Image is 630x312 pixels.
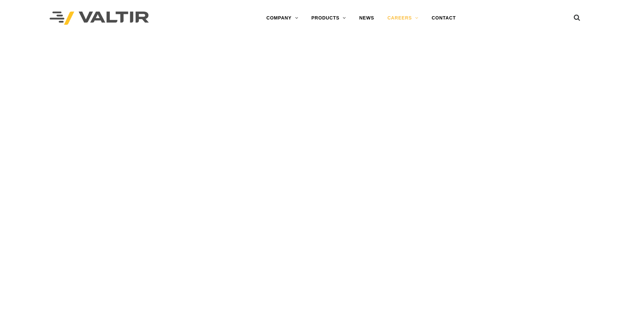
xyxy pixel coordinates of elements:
a: PRODUCTS [305,12,353,25]
a: CAREERS [381,12,425,25]
a: CONTACT [425,12,462,25]
a: NEWS [353,12,381,25]
img: Valtir [50,12,149,25]
a: COMPANY [260,12,305,25]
